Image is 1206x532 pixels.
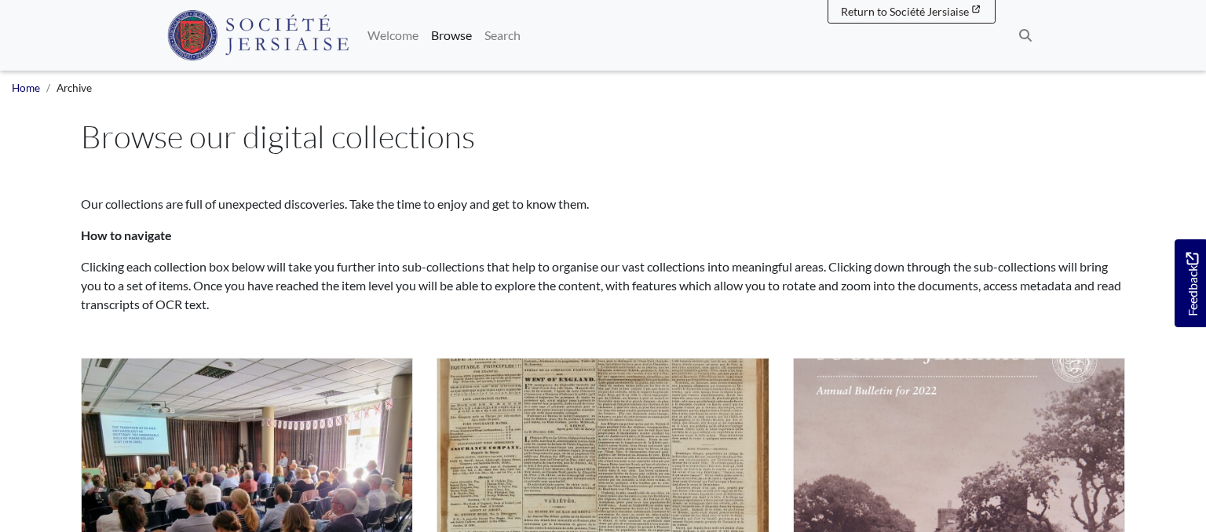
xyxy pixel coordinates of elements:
a: Would you like to provide feedback? [1175,239,1206,327]
span: Feedback [1182,253,1201,316]
p: Clicking each collection box below will take you further into sub-collections that help to organi... [81,257,1125,314]
a: Home [12,82,40,94]
img: Société Jersiaise [167,10,349,60]
a: Société Jersiaise logo [167,6,349,64]
a: Browse [425,20,478,51]
a: Welcome [361,20,425,51]
p: Our collections are full of unexpected discoveries. Take the time to enjoy and get to know them. [81,195,1125,213]
span: Return to Société Jersiaise [841,5,969,18]
h1: Browse our digital collections [81,118,1125,155]
strong: How to navigate [81,228,172,242]
span: Archive [57,82,92,94]
a: Search [478,20,527,51]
